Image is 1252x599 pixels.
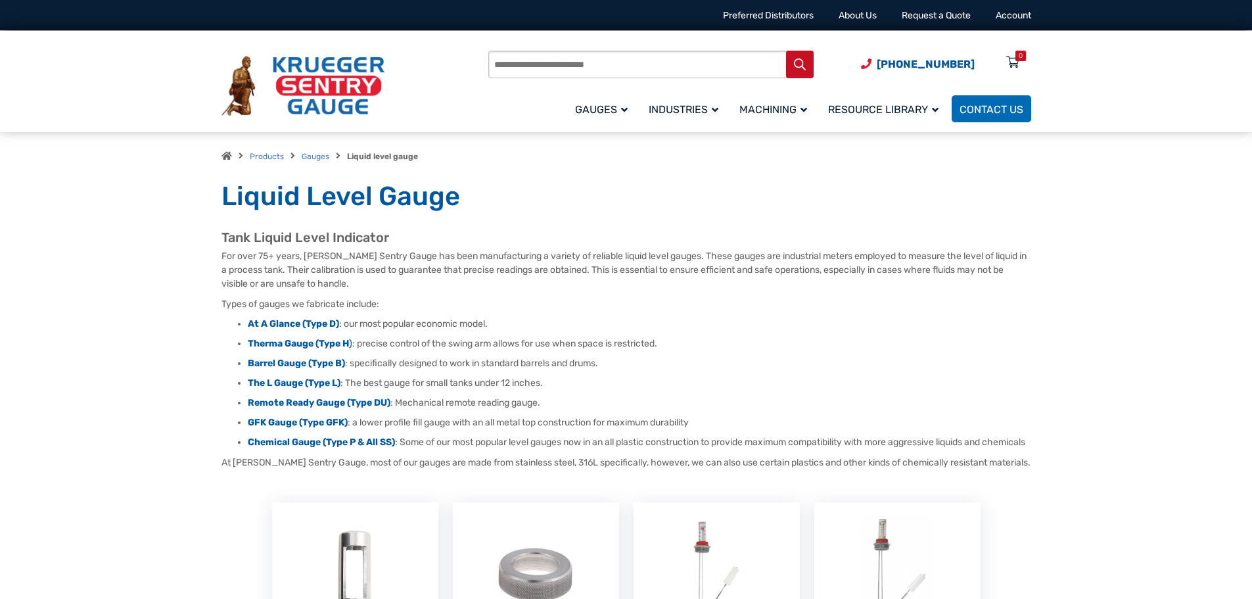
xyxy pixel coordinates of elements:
[221,249,1031,291] p: For over 75+ years, [PERSON_NAME] Sentry Gauge has been manufacturing a variety of reliable liqui...
[248,377,340,389] a: The L Gauge (Type L)
[739,103,807,116] span: Machining
[248,396,1031,410] li: : Mechanical remote reading gauge.
[248,437,395,448] a: Chemical Gauge (Type P & All SS)
[248,357,1031,370] li: : specifically designed to work in standard barrels and drums.
[248,338,352,349] a: Therma Gauge (Type H)
[567,93,641,124] a: Gauges
[347,152,418,161] strong: Liquid level gauge
[248,436,1031,449] li: : Some of our most popular level gauges now in an all plastic construction to provide maximum com...
[960,103,1023,116] span: Contact Us
[828,103,939,116] span: Resource Library
[221,56,384,116] img: Krueger Sentry Gauge
[952,95,1031,122] a: Contact Us
[250,152,284,161] a: Products
[302,152,329,161] a: Gauges
[248,337,1031,350] li: : precise control of the swing arm allows for use when space is restricted.
[248,338,349,349] strong: Therma Gauge (Type H
[248,318,339,329] a: At A Glance (Type D)
[861,56,975,72] a: Phone Number (920) 434-8860
[248,318,1031,331] li: : our most popular economic model.
[575,103,628,116] span: Gauges
[902,10,971,21] a: Request a Quote
[221,229,1031,246] h2: Tank Liquid Level Indicator
[731,93,820,124] a: Machining
[723,10,814,21] a: Preferred Distributors
[248,358,345,369] a: Barrel Gauge (Type B)
[248,417,348,428] a: GFK Gauge (Type GFK)
[248,397,390,408] a: Remote Ready Gauge (Type DU)
[221,180,1031,213] h1: Liquid Level Gauge
[641,93,731,124] a: Industries
[820,93,952,124] a: Resource Library
[877,58,975,70] span: [PHONE_NUMBER]
[996,10,1031,21] a: Account
[1019,51,1023,61] div: 0
[839,10,877,21] a: About Us
[649,103,718,116] span: Industries
[221,297,1031,311] p: Types of gauges we fabricate include:
[221,456,1031,469] p: At [PERSON_NAME] Sentry Gauge, most of our gauges are made from stainless steel, 316L specificall...
[248,377,1031,390] li: : The best gauge for small tanks under 12 inches.
[248,416,1031,429] li: : a lower profile fill gauge with an all metal top construction for maximum durability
